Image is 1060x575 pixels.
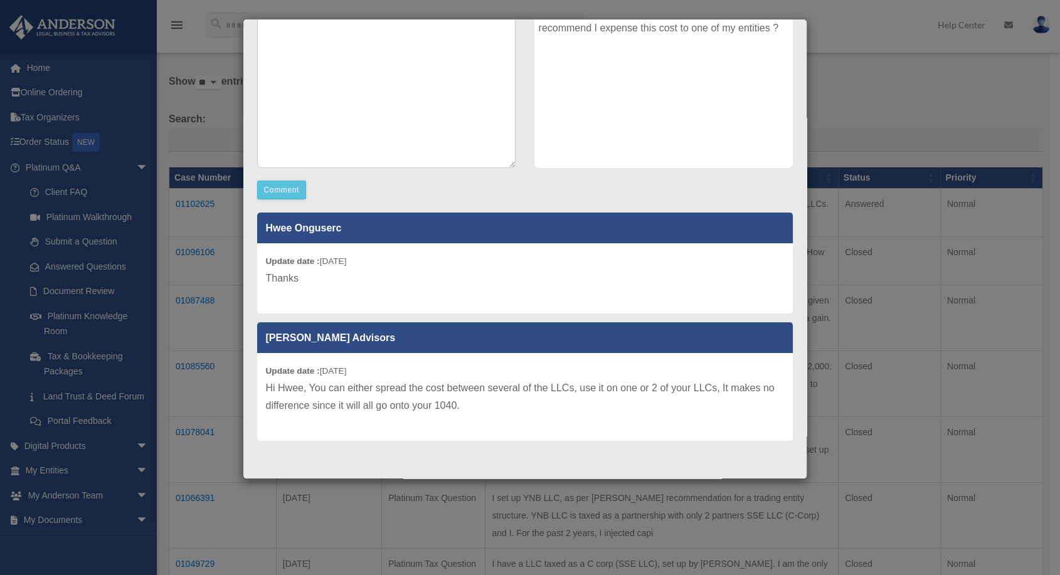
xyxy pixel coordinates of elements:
small: [DATE] [266,366,347,376]
button: Comment [257,181,307,199]
b: Update date : [266,366,320,376]
b: Update date : [266,256,320,266]
p: Thanks [266,270,784,287]
p: Hwee Onguserc [257,213,793,243]
small: [DATE] [266,256,347,266]
p: [PERSON_NAME] Advisors [257,322,793,353]
p: Hi Hwee, You can either spread the cost between several of the LLCs, use it on one or 2 of your L... [266,379,784,414]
